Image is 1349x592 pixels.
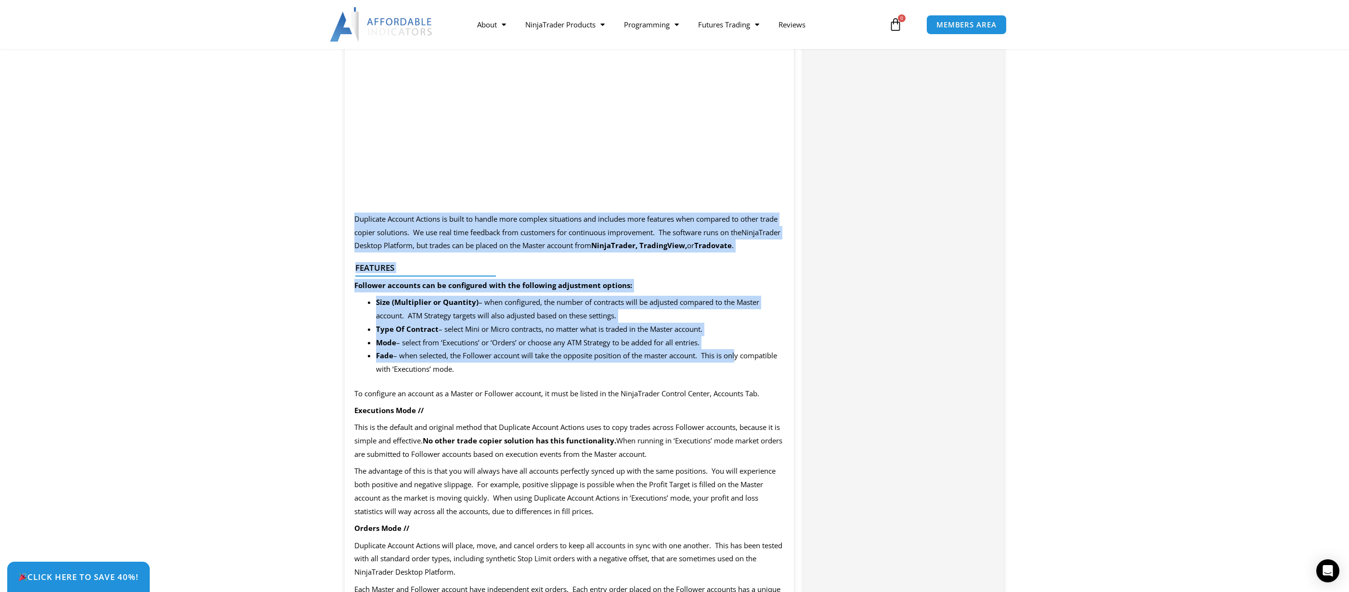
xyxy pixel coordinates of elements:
span: MEMBERS AREA [936,21,997,28]
strong: Size (Multiplier or Quantity) [376,297,479,307]
li: – select Mini or Micro contracts, no matter what is traded in the Master account. [376,323,784,336]
strong: Type Of Contract [376,324,439,334]
a: About [467,13,516,36]
h4: Features [355,263,776,273]
p: The advantage of this is that you will always have all accounts perfectly synced up with the same... [354,465,784,518]
a: MEMBERS AREA [926,15,1007,35]
span: Click Here to save 40%! [18,573,139,581]
div: Open Intercom Messenger [1316,559,1339,582]
a: Programming [614,13,688,36]
strong: Orders Mode // [354,523,409,533]
li: – select from ‘Executions’ or ‘Orders’ or choose any ATM Strategy to be added for all entries. [376,336,784,350]
img: 🎉 [19,573,27,581]
p: Duplicate Account Actions will place, move, and cancel orders to keep all accounts in sync with o... [354,539,784,579]
strong: Executions Mode // [354,405,424,415]
a: Futures Trading [688,13,769,36]
a: 0 [874,11,917,38]
strong: Tradovate [694,240,732,250]
img: LogoAI | Affordable Indicators – NinjaTrader [330,7,433,42]
a: Reviews [769,13,815,36]
li: – when configured, the number of contracts will be adjusted compared to the Master account. ATM S... [376,296,784,323]
a: 🎉Click Here to save 40%! [7,562,150,592]
li: – when selected, the Follower account will take the opposite position of the master account. This... [376,349,784,376]
p: This is the default and original method that Duplicate Account Actions uses to copy trades across... [354,421,784,461]
p: Duplicate Account Actions is built to handle more complex situations and includes more features w... [354,213,784,253]
strong: NinjaTrader, TradingView, [591,240,687,250]
p: To configure an account as a Master or Follower account, it must be listed in the NinjaTrader Con... [354,387,784,401]
strong: Mode [376,338,396,347]
strong: No other trade copier solution has this functionality. [423,436,616,445]
a: NinjaTrader Products [516,13,614,36]
span: 0 [898,14,906,22]
nav: Menu [467,13,886,36]
strong: Fade [376,351,393,360]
